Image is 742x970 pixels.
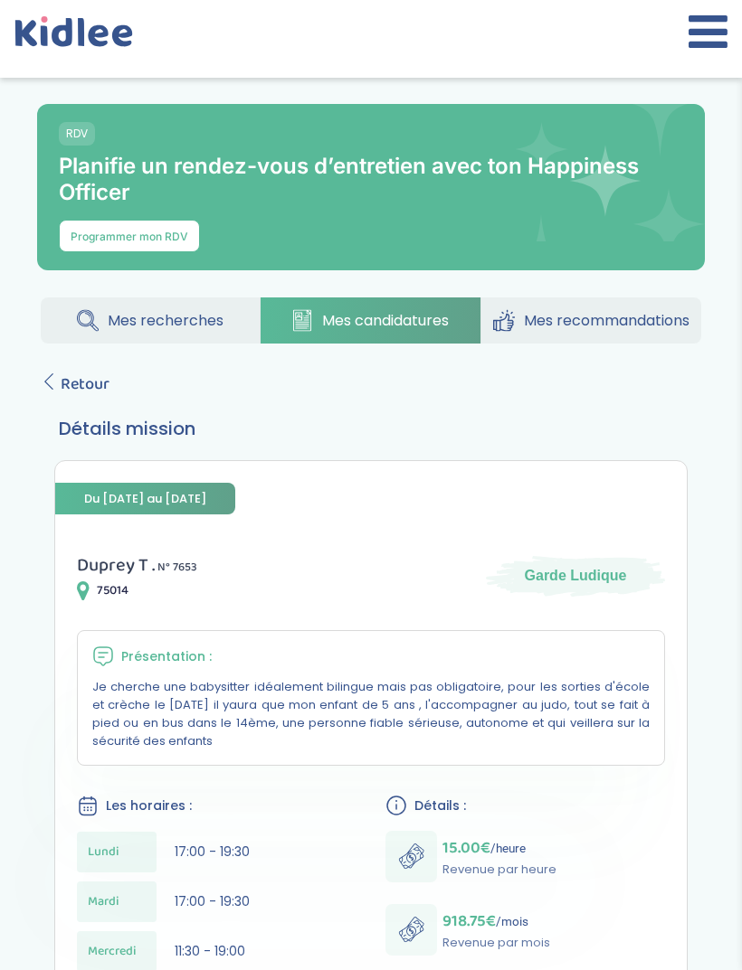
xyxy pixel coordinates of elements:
[88,892,119,911] span: Mardi
[442,835,490,861] span: 15.00€
[442,909,496,934] span: 918.75€
[442,909,550,934] p: /mois
[175,892,250,910] span: 17:00 - 19:30
[524,309,690,332] span: Mes recommandations
[88,843,119,862] span: Lundi
[59,415,683,442] h3: Détails mission
[175,843,250,861] span: 17:00 - 19:30
[92,678,650,750] p: Je cherche une babysitter idéalement bilingue mais pas obligatoire, pour les sorties d'école et c...
[157,558,197,577] span: N° 7653
[108,309,224,332] span: Mes recherches
[41,297,260,344] a: Mes recherches
[121,647,212,666] span: Présentation :
[442,835,556,861] p: /heure
[41,372,109,397] a: Retour
[59,220,200,252] button: Programmer mon RDV
[322,309,449,332] span: Mes candidatures
[106,796,192,815] span: Les horaires :
[88,942,137,961] span: Mercredi
[97,581,128,600] span: 75014
[442,934,550,952] p: Revenue par mois
[442,861,556,879] p: Revenue par heure
[77,551,155,579] span: Duprey T .
[55,483,235,514] span: Du [DATE] au [DATE]
[414,796,466,815] span: Détails :
[59,122,95,146] span: RDV
[175,942,245,960] span: 11:30 - 19:00
[61,372,109,397] span: Retour
[59,153,683,205] p: Planifie un rendez-vous d’entretien avec ton Happiness Officer
[481,297,701,344] a: Mes recommandations
[525,566,627,586] span: Garde Ludique
[261,297,480,344] a: Mes candidatures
